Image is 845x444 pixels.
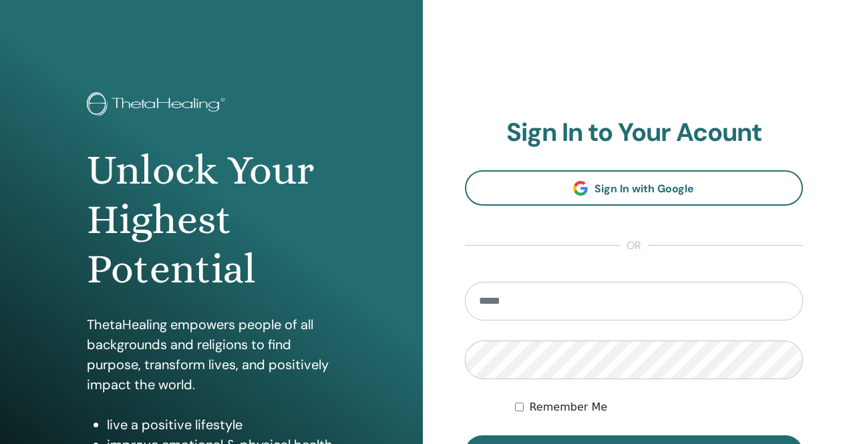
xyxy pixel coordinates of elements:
span: Sign In with Google [595,182,694,196]
span: or [620,238,648,254]
li: live a positive lifestyle [107,415,335,435]
a: Sign In with Google [465,170,804,206]
h2: Sign In to Your Acount [465,118,804,148]
label: Remember Me [529,399,607,415]
div: Keep me authenticated indefinitely or until I manually logout [515,399,803,415]
h1: Unlock Your Highest Potential [87,146,335,294]
p: ThetaHealing empowers people of all backgrounds and religions to find purpose, transform lives, a... [87,314,335,395]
